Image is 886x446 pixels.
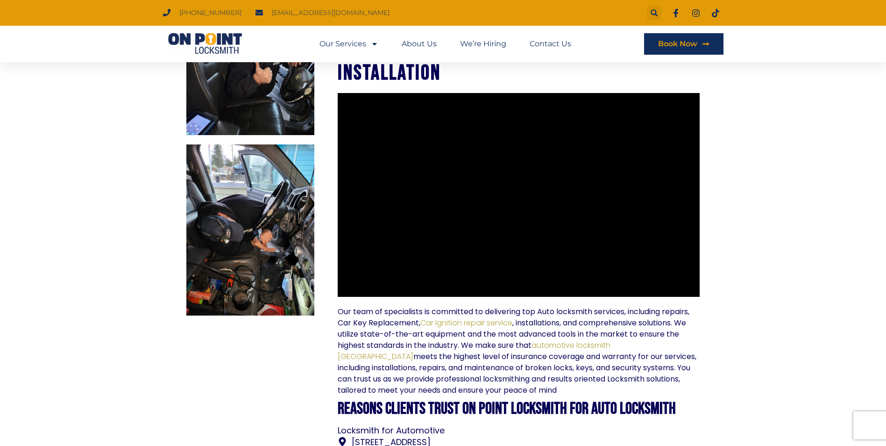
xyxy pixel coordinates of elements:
a: Book Now [644,33,723,55]
span: Book Now [658,40,697,48]
nav: Menu [319,33,571,55]
h3: Vehicle Car Key Replacement, Repairs, & Installation [338,42,700,84]
p: Locksmith for Automotive [338,426,700,435]
img: Automotive Locksmith 4 [186,144,315,316]
a: We’re Hiring [460,33,506,55]
a: automotive locksmith [GEOGRAPHIC_DATA] [338,340,610,362]
div: Search [647,6,661,20]
iframe: Customer testimonials On Point Locksmith [338,93,700,297]
p: Our team of specialists is committed to delivering top Auto locksmith services, including repairs... [338,306,700,396]
a: About Us [402,33,437,55]
a: Car Ignition repair service [420,317,512,328]
a: Our Services [319,33,378,55]
span: [PHONE_NUMBER] [177,7,241,19]
span: [EMAIL_ADDRESS][DOMAIN_NAME] [269,7,390,19]
h2: Reasons Clients Trust On Point Locksmith For Auto Locksmith [338,401,700,417]
a: Contact Us [530,33,571,55]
